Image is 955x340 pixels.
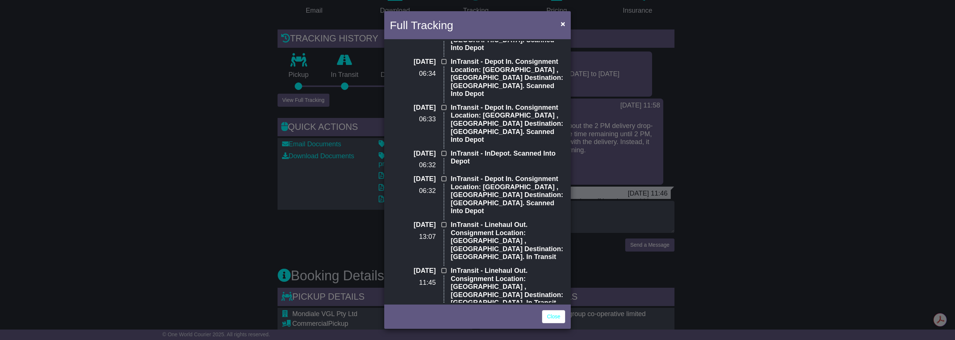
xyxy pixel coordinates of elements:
p: InTransit - Depot In. Consignment Location: [GEOGRAPHIC_DATA] , [GEOGRAPHIC_DATA] Destination: [G... [451,175,565,215]
p: InTransit - InDepot. Scanned Into Depot [451,150,565,166]
button: Close [557,16,569,31]
p: InTransit - Depot In. Consignment Location: [GEOGRAPHIC_DATA] , [GEOGRAPHIC_DATA] Destination: [G... [451,104,565,144]
p: [DATE] [390,221,436,229]
p: [DATE] [390,267,436,275]
p: InTransit - Linehaul Out. Consignment Location: [GEOGRAPHIC_DATA] , [GEOGRAPHIC_DATA] Destination... [451,221,565,261]
p: InTransit - Depot In. Consignment Location: [GEOGRAPHIC_DATA] , [GEOGRAPHIC_DATA] Destination: [G... [451,58,565,98]
span: × [561,19,565,28]
p: 13:07 [390,233,436,241]
p: [DATE] [390,175,436,183]
p: 11:45 [390,279,436,287]
p: 06:32 [390,187,436,195]
h4: Full Tracking [390,17,453,34]
a: Close [542,310,565,323]
p: 06:34 [390,70,436,78]
p: InTransit - Linehaul Out. Consignment Location: [GEOGRAPHIC_DATA] , [GEOGRAPHIC_DATA] Destination... [451,267,565,307]
p: 06:33 [390,115,436,124]
p: [DATE] [390,150,436,158]
p: [DATE] [390,58,436,66]
p: 06:32 [390,161,436,169]
p: [DATE] [390,104,436,112]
